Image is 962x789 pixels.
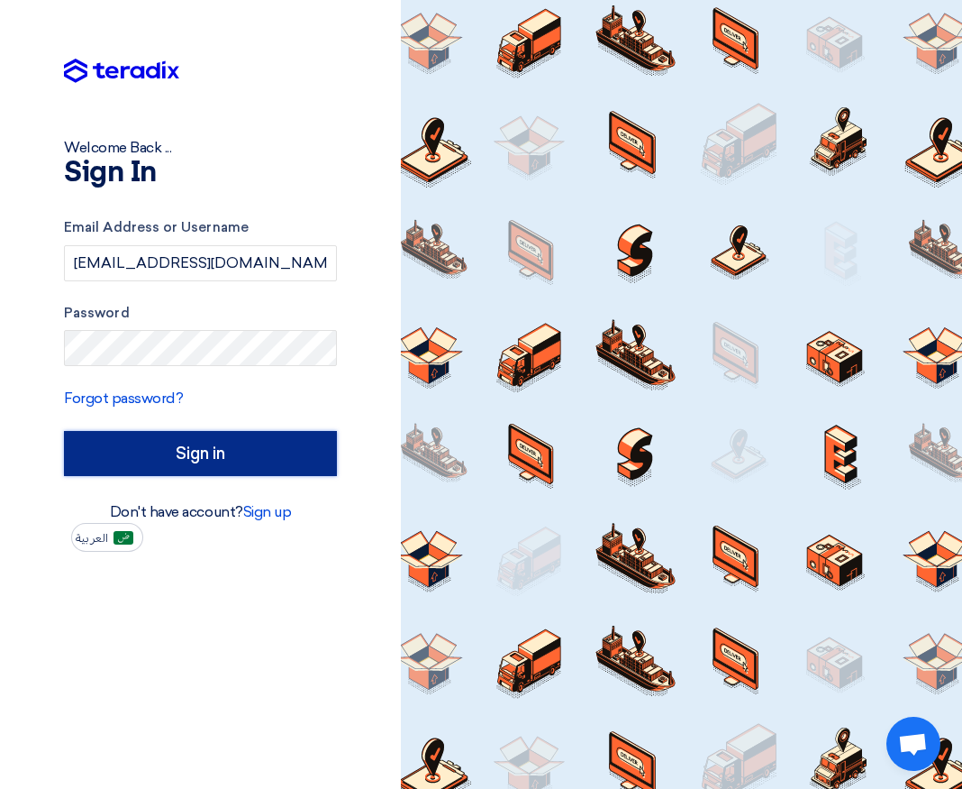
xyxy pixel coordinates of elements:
[64,59,179,84] img: Teradix logo
[64,137,337,159] div: Welcome Back ...
[76,532,108,545] span: العربية
[886,717,940,771] div: Open chat
[243,503,292,520] a: Sign up
[64,390,183,407] a: Forgot password?
[71,523,143,552] button: العربية
[113,531,133,545] img: ar-AR.png
[64,159,337,188] h1: Sign In
[64,303,337,324] label: Password
[64,245,337,281] input: Enter your business email or username
[64,431,337,476] input: Sign in
[64,501,337,523] div: Don't have account?
[64,217,337,238] label: Email Address or Username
